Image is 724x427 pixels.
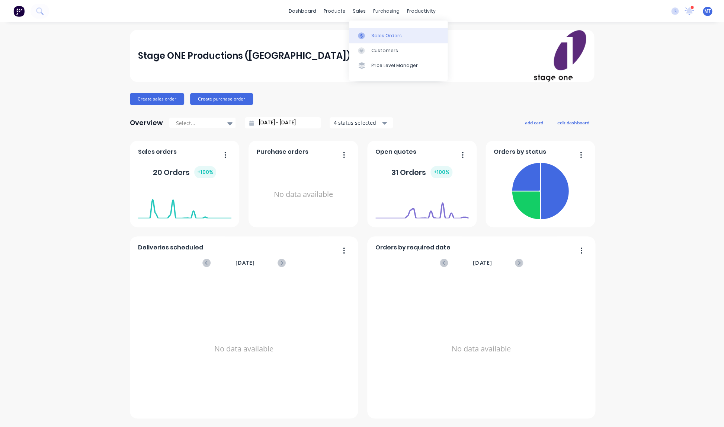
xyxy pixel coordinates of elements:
[473,259,492,267] span: [DATE]
[349,6,369,17] div: sales
[349,58,448,73] a: Price Level Manager
[552,118,594,127] button: edit dashboard
[320,6,349,17] div: products
[349,28,448,43] a: Sales Orders
[534,30,586,82] img: Stage ONE Productions (VIC) Pty Ltd
[403,6,439,17] div: productivity
[194,166,216,178] div: + 100 %
[257,159,350,230] div: No data available
[138,48,383,63] div: Stage ONE Productions ([GEOGRAPHIC_DATA]) Pty Ltd
[138,147,177,156] span: Sales orders
[430,166,452,178] div: + 100 %
[391,166,452,178] div: 31 Orders
[375,243,451,252] span: Orders by required date
[190,93,253,105] button: Create purchase order
[130,115,163,130] div: Overview
[153,166,216,178] div: 20 Orders
[371,47,398,54] div: Customers
[138,277,350,421] div: No data available
[349,43,448,58] a: Customers
[130,93,184,105] button: Create sales order
[371,63,418,69] div: Price Level Manager
[704,8,711,15] span: MT
[285,6,320,17] a: dashboard
[520,118,548,127] button: add card
[375,147,416,156] span: Open quotes
[13,6,25,17] img: Factory
[494,147,546,156] span: Orders by status
[257,147,308,156] span: Purchase orders
[371,32,402,39] div: Sales Orders
[334,119,381,127] div: 4 status selected
[375,277,587,421] div: No data available
[330,117,393,128] button: 4 status selected
[236,259,255,267] span: [DATE]
[369,6,403,17] div: purchasing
